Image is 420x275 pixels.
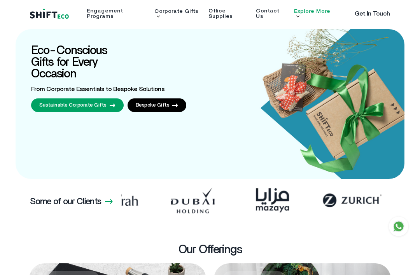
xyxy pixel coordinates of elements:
[224,187,304,214] img: mazaya.webp
[154,9,198,14] a: Corporate Gifts
[30,197,101,206] h3: Some of our Clients
[31,98,124,112] a: Sustainable Corporate Gifts
[31,45,107,80] span: Eco-Conscious Gifts for Every Occasion
[87,8,123,19] a: Engagement Programs
[208,8,233,19] a: Office Supplies
[304,187,384,214] img: Frame_37.webp
[31,86,164,92] span: From Corporate Essentials to Bespoke Solutions
[355,11,390,17] a: Get In Touch
[178,244,242,256] h3: Our Offerings
[128,98,187,112] a: Bespoke Gifts
[145,187,224,214] img: Frame_41.webp
[294,9,330,14] a: Explore More
[256,8,279,19] a: Contact Us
